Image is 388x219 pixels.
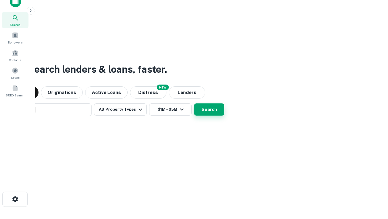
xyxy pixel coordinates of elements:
a: SREO Search [2,82,28,99]
button: $1M - $5M [149,103,192,116]
span: Borrowers [8,40,22,45]
a: Search [2,12,28,28]
button: Active Loans [85,86,128,99]
h3: Search lenders & loans, faster. [28,62,167,77]
iframe: Chat Widget [358,170,388,200]
button: Originations [41,86,83,99]
span: Saved [11,75,20,80]
span: Contacts [9,57,21,62]
div: NEW [157,85,169,90]
a: Contacts [2,47,28,64]
span: Search [10,22,21,27]
span: SREO Search [6,93,25,98]
button: Lenders [169,86,205,99]
button: Search distressed loans with lien and other non-mortgage details. [130,86,166,99]
button: Search [194,103,224,116]
a: Saved [2,65,28,81]
a: Borrowers [2,30,28,46]
button: All Property Types [94,103,147,116]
